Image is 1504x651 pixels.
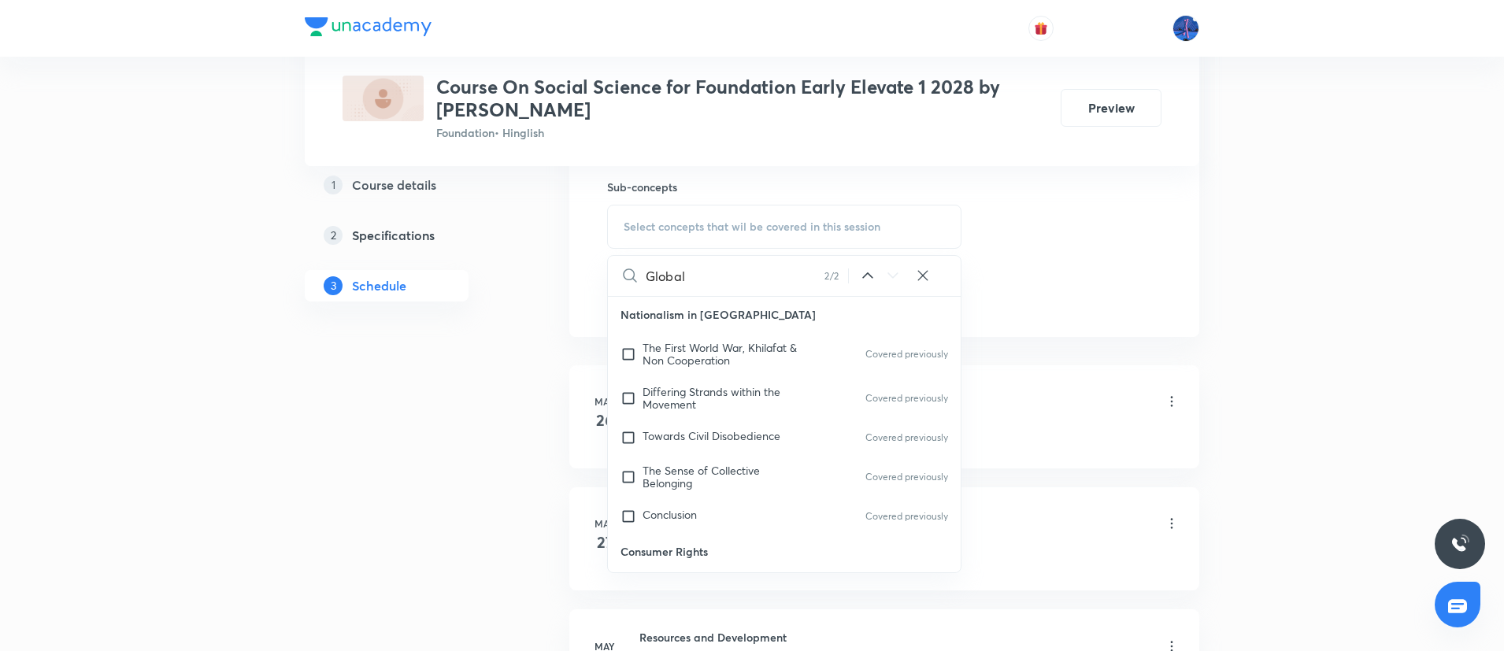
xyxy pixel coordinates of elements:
span: Conclusion [643,507,697,522]
a: 2Specifications [305,220,519,251]
p: Foundation • Hinglish [436,124,1048,141]
p: 3 [324,276,343,295]
h5: Specifications [352,226,435,245]
img: Company Logo [305,17,432,36]
a: 1Course details [305,169,519,201]
div: 2 / 2 [824,268,848,283]
img: A18976CE-4727-4125-A8A7-86FDD8CDFD64_plus.png [343,76,424,121]
h4: 27 [589,531,620,554]
span: Select concepts that wil be covered in this session [624,220,880,233]
h3: Course On Social Science for Foundation Early Elevate 1 2028 by [PERSON_NAME] [436,76,1048,121]
span: The Sense of Collective Belonging [643,463,760,490]
span: Towards Civil Disobedience [643,428,780,443]
button: avatar [1028,16,1054,41]
h5: Schedule [352,276,406,295]
img: avatar [1034,21,1048,35]
p: 1 [324,176,343,194]
p: Covered previously [865,431,948,445]
h4: 26 [589,409,620,432]
h6: Resources and Development [639,629,819,645]
p: Nationalism in [GEOGRAPHIC_DATA] [608,297,961,332]
p: 2 [324,226,343,245]
p: Covered previously [865,470,948,484]
h6: May [589,394,620,409]
h5: Course details [352,176,436,194]
p: Consumer Rights [608,534,961,569]
span: The First World War, Khilafat & Non Cooperation [643,340,797,368]
input: Search sub-concepts [646,256,824,296]
img: Mahesh Bhat [1172,15,1199,42]
span: Differing Strands within the Movement [643,384,780,412]
p: Covered previously [865,391,948,405]
p: Covered previously [865,509,948,523]
button: Preview [1061,89,1161,127]
h6: Sub-concepts [607,179,961,195]
p: Covered previously [865,347,948,361]
img: ttu [1450,534,1469,553]
h6: May [589,516,620,531]
a: Company Logo [305,17,432,40]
